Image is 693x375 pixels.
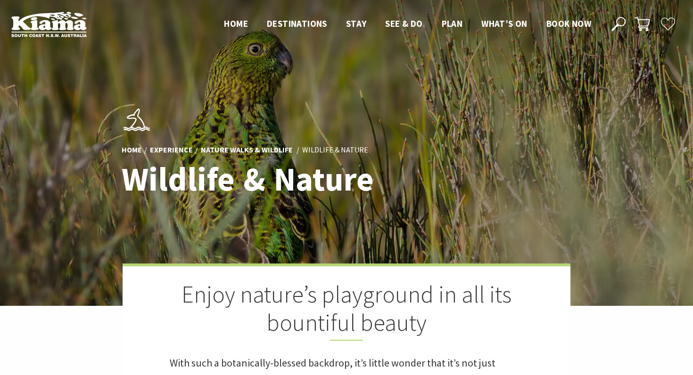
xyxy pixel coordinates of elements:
[11,11,87,37] img: Kiama Logo
[224,18,248,29] span: Home
[546,18,591,29] span: Book now
[481,18,528,29] span: What’s On
[150,145,193,155] a: Experience
[267,18,327,29] span: Destinations
[214,16,601,32] nav: Main Menu
[442,18,463,29] span: Plan
[170,280,523,341] h2: Enjoy nature’s playground in all its bountiful beauty
[302,144,368,156] li: Wildlife & Nature
[385,18,422,29] span: See & Do
[122,161,388,197] h1: Wildlife & Nature
[122,145,142,155] a: Home
[346,18,367,29] span: Stay
[201,145,293,155] a: Nature Walks & Wildlife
